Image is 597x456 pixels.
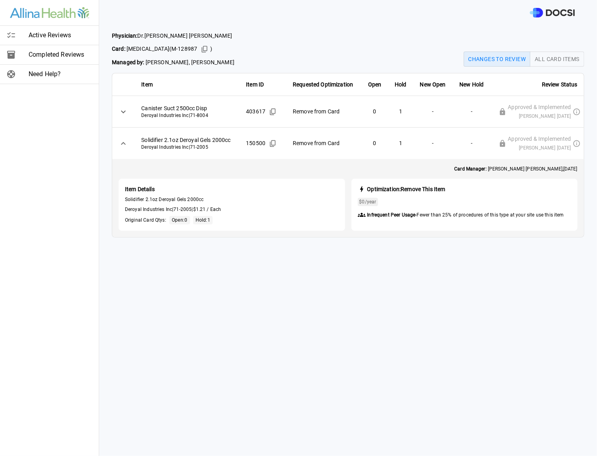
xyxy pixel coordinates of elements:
strong: Card Manager: [455,166,487,172]
div: Approved & Implemented[PERSON_NAME] [DATE]This physician requested card update has been or is in ... [493,128,584,159]
td: - [453,128,491,159]
span: Approved & Implemented [508,103,571,112]
span: Active Reviews [29,31,92,40]
span: 403617 [246,107,265,115]
td: 0 [361,128,388,159]
div: Approved & Implemented[PERSON_NAME] [DATE]This physician requested card update has been or is in ... [493,96,584,127]
span: 150500 [246,139,265,147]
span: Deroyal Industries Inc | 71-8004 [141,112,233,119]
span: Approved & Implemented [508,134,571,144]
span: Hold: 1 [196,217,210,223]
td: - [413,96,453,128]
svg: This physician requested card update has been or is in the process of being reviewed by another m... [573,140,581,148]
span: $0 [359,199,365,205]
span: Deroyal Industries Inc | 71-2005 | [125,206,339,213]
td: Remove from Card [286,96,361,128]
span: Item Details [125,185,339,193]
button: Changes to Review [464,52,531,67]
strong: Hold [395,81,407,88]
td: Remove from Card [286,128,361,159]
strong: New Hold [459,81,484,88]
button: Copied! [267,106,279,118]
img: DOCSI Logo [530,8,575,18]
strong: Card: [112,46,125,52]
p: [PERSON_NAME] [PERSON_NAME] , [DATE] [455,165,578,172]
button: Copied! [267,138,279,149]
span: Completed Reviews [29,50,92,59]
img: Site Logo [10,7,89,19]
strong: Review Status [542,81,578,88]
td: - [413,128,453,159]
strong: Requested Optimization [293,81,353,88]
strong: Item [141,81,153,88]
strong: Managed by: [112,59,144,65]
strong: Physician: [112,33,138,39]
svg: This physician requested card update has been or is in the process of being reviewed by another m... [573,108,581,116]
button: Copied! [199,43,211,55]
span: Original Card Qtys: [125,217,166,224]
button: All Card Items [530,52,584,67]
span: [PERSON_NAME] [DATE] [519,112,571,121]
strong: Infrequent Peer Usage [367,212,416,218]
td: 1 [388,128,413,159]
span: Canister Suct 2500cc Disp [141,104,233,112]
td: 0 [361,96,388,128]
span: /year [359,199,376,205]
span: Deroyal Industries Inc | 71-2005 [141,144,233,151]
strong: Optimization: Remove This Item [367,186,445,192]
span: - Fewer than 25% of procedures of this type at your site use this item [367,212,564,218]
strong: Open [368,81,382,88]
strong: Item ID [246,81,264,88]
span: $1.21 / Each [193,207,221,212]
span: [PERSON_NAME] [DATE] [519,144,571,153]
span: Need Help? [29,69,92,79]
strong: New Open [420,81,446,88]
td: - [453,96,491,128]
span: Solidifier 2.1oz Deroyal Gels 2000cc [141,136,233,144]
span: [MEDICAL_DATA] ( M-128987 ) [112,43,234,55]
span: [PERSON_NAME], [PERSON_NAME] [112,58,234,67]
span: Solidifier 2.1oz Deroyal Gels 2000cc [125,196,339,203]
td: 1 [388,96,413,128]
span: Open: 0 [172,217,187,223]
span: Dr. [PERSON_NAME] [PERSON_NAME] [112,32,234,40]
